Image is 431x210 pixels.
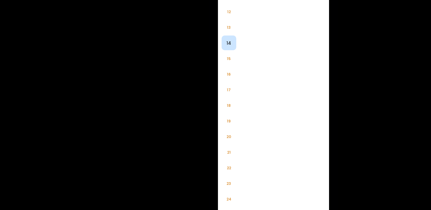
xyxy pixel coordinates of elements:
[222,51,236,66] li: 15
[222,20,236,35] li: 13
[222,129,236,144] li: 20
[222,67,236,81] li: 16
[222,160,236,175] li: 22
[222,98,236,113] li: 18
[222,145,236,159] li: 21
[222,82,236,97] li: 17
[222,192,236,206] li: 24
[222,176,236,191] li: 23
[222,4,236,19] li: 12
[222,36,236,50] li: 14
[222,114,236,128] li: 19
